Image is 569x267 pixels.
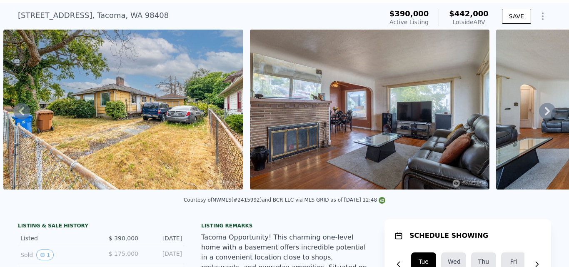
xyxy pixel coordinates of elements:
[184,197,385,203] div: Courtesy of NWMLS (#2415992) and BCR LLC via MLS GRID as of [DATE] 12:48
[109,250,138,257] span: $ 175,000
[534,8,551,25] button: Show Options
[20,250,95,260] div: Sold
[389,9,429,18] span: $390,000
[3,30,243,190] img: Sale: 167380014 Parcel: 100625041
[379,197,385,204] img: NWMLS Logo
[409,231,488,241] h1: SCHEDULE SHOWING
[109,235,138,242] span: $ 390,000
[250,30,490,190] img: Sale: 167380014 Parcel: 100625041
[201,222,368,229] div: Listing remarks
[145,250,182,260] div: [DATE]
[502,9,531,24] button: SAVE
[20,234,95,242] div: Listed
[508,257,519,266] div: Fri
[36,250,54,260] button: View historical data
[449,9,489,18] span: $442,000
[449,18,489,26] div: Lotside ARV
[18,222,185,231] div: LISTING & SALE HISTORY
[389,19,429,25] span: Active Listing
[18,10,169,21] div: [STREET_ADDRESS] , Tacoma , WA 98408
[448,257,459,266] div: Wed
[478,257,489,266] div: Thu
[145,234,182,242] div: [DATE]
[418,257,429,266] div: Tue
